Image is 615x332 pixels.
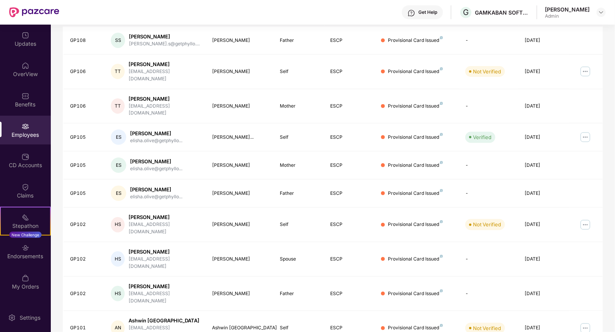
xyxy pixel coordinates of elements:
[22,244,29,252] img: svg+xml;base64,PHN2ZyBpZD0iRW5kb3JzZW1lbnRzIiB4bWxucz0iaHR0cDovL3d3dy53My5vcmcvMjAwMC9zdmciIHdpZH...
[129,256,200,270] div: [EMAIL_ADDRESS][DOMAIN_NAME]
[22,32,29,39] img: svg+xml;base64,PHN2ZyBpZD0iVXBkYXRlZCIgeG1sbnM9Imh0dHA6Ly93d3cudzMub3JnLzIwMDAvc3ZnIiB3aWR0aD0iMj...
[17,314,43,322] div: Settings
[22,274,29,282] img: svg+xml;base64,PHN2ZyBpZD0iTXlfT3JkZXJzIiBkYXRhLW5hbWU9Ik15IE9yZGVycyIgeG1sbnM9Imh0dHA6Ly93d3cudz...
[111,158,126,173] div: ES
[545,13,590,19] div: Admin
[280,190,318,197] div: Father
[111,129,126,145] div: ES
[130,130,182,137] div: [PERSON_NAME]
[418,9,437,15] div: Get Help
[388,134,443,141] div: Provisional Card Issued
[1,222,50,230] div: Stepathon
[70,290,99,297] div: GP102
[70,221,99,228] div: GP102
[22,62,29,70] img: svg+xml;base64,PHN2ZyBpZD0iSG9tZSIgeG1sbnM9Imh0dHA6Ly93d3cudzMub3JnLzIwMDAvc3ZnIiB3aWR0aD0iMjAiIG...
[388,68,443,75] div: Provisional Card Issued
[579,131,592,143] img: manageButton
[129,290,200,305] div: [EMAIL_ADDRESS][DOMAIN_NAME]
[129,317,200,324] div: Ashwin [GEOGRAPHIC_DATA]
[212,68,267,75] div: [PERSON_NAME]
[473,133,491,141] div: Verified
[129,103,200,117] div: [EMAIL_ADDRESS][DOMAIN_NAME]
[280,134,318,141] div: Self
[408,9,415,17] img: svg+xml;base64,PHN2ZyBpZD0iSGVscC0zMngzMiIgeG1sbnM9Imh0dHA6Ly93d3cudzMub3JnLzIwMDAvc3ZnIiB3aWR0aD...
[130,186,182,193] div: [PERSON_NAME]
[70,256,99,263] div: GP102
[388,290,443,297] div: Provisional Card Issued
[129,95,200,103] div: [PERSON_NAME]
[440,324,443,327] img: svg+xml;base64,PHN2ZyB4bWxucz0iaHR0cDovL3d3dy53My5vcmcvMjAwMC9zdmciIHdpZHRoPSI4IiBoZWlnaHQ9IjgiIH...
[459,242,518,277] td: -
[212,290,267,297] div: [PERSON_NAME]
[598,9,604,15] img: svg+xml;base64,PHN2ZyBpZD0iRHJvcGRvd24tMzJ4MzIiIHhtbG5zPSJodHRwOi8vd3d3LnczLm9yZy8yMDAwL3N2ZyIgd2...
[111,64,125,79] div: TT
[8,314,16,322] img: svg+xml;base64,PHN2ZyBpZD0iU2V0dGluZy0yMHgyMCIgeG1sbnM9Imh0dHA6Ly93d3cudzMub3JnLzIwMDAvc3ZnIiB3aW...
[525,103,563,110] div: [DATE]
[129,61,200,68] div: [PERSON_NAME]
[129,214,200,221] div: [PERSON_NAME]
[440,161,443,164] img: svg+xml;base64,PHN2ZyB4bWxucz0iaHR0cDovL3d3dy53My5vcmcvMjAwMC9zdmciIHdpZHRoPSI4IiBoZWlnaHQ9IjgiIH...
[388,162,443,169] div: Provisional Card Issued
[280,68,318,75] div: Self
[22,123,29,130] img: svg+xml;base64,PHN2ZyBpZD0iRW1wbG95ZWVzIiB4bWxucz0iaHR0cDovL3d3dy53My5vcmcvMjAwMC9zdmciIHdpZHRoPS...
[525,221,563,228] div: [DATE]
[331,37,369,44] div: ESCP
[129,283,200,290] div: [PERSON_NAME]
[388,37,443,44] div: Provisional Card Issued
[331,221,369,228] div: ESCP
[70,37,99,44] div: GP108
[22,183,29,191] img: svg+xml;base64,PHN2ZyBpZD0iQ2xhaW0iIHhtbG5zPSJodHRwOi8vd3d3LnczLm9yZy8yMDAwL3N2ZyIgd2lkdGg9IjIwIi...
[525,290,563,297] div: [DATE]
[22,214,29,221] img: svg+xml;base64,PHN2ZyB4bWxucz0iaHR0cDovL3d3dy53My5vcmcvMjAwMC9zdmciIHdpZHRoPSIyMSIgaGVpZ2h0PSIyMC...
[70,162,99,169] div: GP105
[280,256,318,263] div: Spouse
[473,221,501,228] div: Not Verified
[388,103,443,110] div: Provisional Card Issued
[280,103,318,110] div: Mother
[129,40,200,48] div: [PERSON_NAME].s@getphyllo....
[22,153,29,161] img: svg+xml;base64,PHN2ZyBpZD0iQ0RfQWNjb3VudHMiIGRhdGEtbmFtZT0iQ0QgQWNjb3VudHMiIHhtbG5zPSJodHRwOi8vd3...
[388,190,443,197] div: Provisional Card Issued
[440,289,443,292] img: svg+xml;base64,PHN2ZyB4bWxucz0iaHR0cDovL3d3dy53My5vcmcvMjAwMC9zdmciIHdpZHRoPSI4IiBoZWlnaHQ9IjgiIH...
[525,256,563,263] div: [DATE]
[212,103,267,110] div: [PERSON_NAME]
[130,193,182,201] div: elisha.olive@getphyllo...
[545,6,590,13] div: [PERSON_NAME]
[440,102,443,105] img: svg+xml;base64,PHN2ZyB4bWxucz0iaHR0cDovL3d3dy53My5vcmcvMjAwMC9zdmciIHdpZHRoPSI4IiBoZWlnaHQ9IjgiIH...
[459,89,518,124] td: -
[473,68,501,75] div: Not Verified
[440,67,443,70] img: svg+xml;base64,PHN2ZyB4bWxucz0iaHR0cDovL3d3dy53My5vcmcvMjAwMC9zdmciIHdpZHRoPSI4IiBoZWlnaHQ9IjgiIH...
[280,324,318,332] div: Self
[331,103,369,110] div: ESCP
[388,221,443,228] div: Provisional Card Issued
[463,8,469,17] span: G
[111,217,125,232] div: HS
[212,190,267,197] div: [PERSON_NAME]
[70,190,99,197] div: GP105
[388,324,443,332] div: Provisional Card Issued
[280,290,318,297] div: Father
[130,165,182,173] div: elisha.olive@getphyllo...
[70,324,99,332] div: GP101
[212,256,267,263] div: [PERSON_NAME]
[212,221,267,228] div: [PERSON_NAME]
[525,162,563,169] div: [DATE]
[331,190,369,197] div: ESCP
[459,179,518,207] td: -
[473,324,501,332] div: Not Verified
[129,248,200,256] div: [PERSON_NAME]
[331,290,369,297] div: ESCP
[440,255,443,258] img: svg+xml;base64,PHN2ZyB4bWxucz0iaHR0cDovL3d3dy53My5vcmcvMjAwMC9zdmciIHdpZHRoPSI4IiBoZWlnaHQ9IjgiIH...
[130,137,182,144] div: elisha.olive@getphyllo...
[280,162,318,169] div: Mother
[111,33,125,48] div: SS
[525,68,563,75] div: [DATE]
[129,33,200,40] div: [PERSON_NAME]
[440,189,443,192] img: svg+xml;base64,PHN2ZyB4bWxucz0iaHR0cDovL3d3dy53My5vcmcvMjAwMC9zdmciIHdpZHRoPSI4IiBoZWlnaHQ9IjgiIH...
[459,27,518,55] td: -
[331,68,369,75] div: ESCP
[440,36,443,39] img: svg+xml;base64,PHN2ZyB4bWxucz0iaHR0cDovL3d3dy53My5vcmcvMjAwMC9zdmciIHdpZHRoPSI4IiBoZWlnaHQ9IjgiIH...
[331,134,369,141] div: ESCP
[579,65,592,78] img: manageButton
[525,37,563,44] div: [DATE]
